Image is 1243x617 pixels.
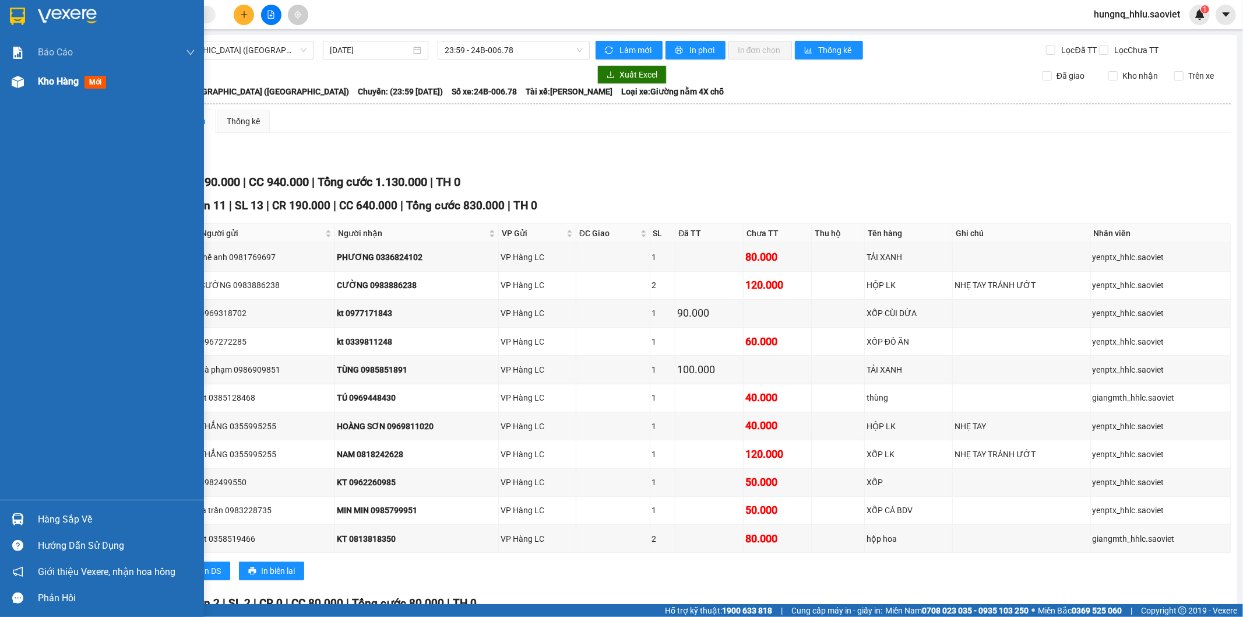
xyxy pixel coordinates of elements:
span: TH 0 [436,175,460,189]
div: XỐP [867,476,950,489]
span: SL 13 [235,199,263,212]
div: 1 [652,420,674,433]
span: Tổng cước 1.130.000 [318,175,427,189]
span: Lọc Đã TT [1057,44,1098,57]
span: SL 2 [228,597,251,610]
img: logo-vxr [10,8,25,25]
div: yenptx_hhlc.saoviet [1093,504,1228,517]
img: icon-new-feature [1195,9,1205,20]
span: printer [248,567,256,576]
div: 90.000 [677,305,741,321]
span: | [430,175,433,189]
span: hungnq_hhlu.saoviet [1084,7,1189,22]
div: TÙNG 0985851891 [337,363,497,376]
div: 60.000 [745,334,809,350]
span: TH 0 [453,597,477,610]
span: | [346,597,349,610]
div: yenptx_hhlc.saoviet [1093,476,1228,489]
span: | [508,199,510,212]
span: | [243,175,246,189]
div: VP Hàng LC [501,391,574,404]
span: | [781,604,783,617]
div: thùng [867,391,950,404]
div: HỘP LK [867,279,950,292]
div: 1 [652,251,674,264]
img: solution-icon [12,47,24,59]
button: aim [288,5,308,25]
div: yenptx_hhlc.saoviet [1093,448,1228,461]
span: Tài xế: [PERSON_NAME] [526,85,612,98]
span: caret-down [1221,9,1231,20]
button: file-add [261,5,281,25]
span: question-circle [12,540,23,551]
div: Hàng sắp về [38,511,195,528]
div: 50.000 [745,502,809,518]
div: giangmth_hhlc.saoviet [1093,391,1228,404]
span: Loại xe: Giường nằm 4X chỗ [621,85,724,98]
div: 120.000 [745,446,809,462]
span: CC 940.000 [249,175,309,189]
td: VP Hàng LC [499,328,576,356]
th: Đã TT [675,224,744,243]
div: CƯỜNG 0983886238 [200,279,333,292]
div: XỐP LK [867,448,950,461]
strong: 1900 633 818 [722,606,772,615]
td: VP Hàng LC [499,525,576,553]
span: | [253,597,256,610]
span: Miền Nam [885,604,1029,617]
span: Báo cáo [38,45,73,59]
span: In phơi [689,44,716,57]
div: VP Hàng LC [501,363,574,376]
span: ĐC Giao [579,227,638,240]
span: Người gửi [201,227,323,240]
td: VP Hàng LC [499,243,576,271]
span: message [12,593,23,604]
div: Phản hồi [38,590,195,607]
div: 80.000 [745,249,809,265]
div: THẮNG 0355995255 [200,420,333,433]
th: Nhân viên [1091,224,1231,243]
div: KT 0962260985 [337,476,497,489]
span: | [447,597,450,610]
span: notification [12,566,23,577]
button: printerIn DS [180,562,230,580]
div: VP Hàng LC [501,335,574,348]
span: Xuất Excel [619,68,657,81]
td: VP Hàng LC [499,469,576,497]
span: plus [240,10,248,19]
sup: 1 [1201,5,1209,13]
div: hà phạm 0986909851 [200,363,333,376]
td: VP Hàng LC [499,497,576,525]
div: yenptx_hhlc.saoviet [1093,420,1228,433]
button: In đơn chọn [728,41,792,59]
span: Người nhận [338,227,487,240]
span: In biên lai [261,565,295,577]
div: kt 0385128468 [200,391,333,404]
div: 120.000 [745,277,809,293]
div: VP Hàng LC [501,307,574,320]
div: 1 [652,476,674,489]
div: 1 [652,335,674,348]
div: 1 [652,307,674,320]
div: yenptx_hhlc.saoviet [1093,363,1228,376]
div: 1 [652,363,674,376]
div: kt 0977171843 [337,307,497,320]
span: | [266,199,269,212]
span: Kho nhận [1118,69,1163,82]
span: download [607,71,615,80]
span: | [223,597,226,610]
span: Tổng cước 830.000 [406,199,505,212]
span: VP Gửi [502,227,564,240]
div: NHẸ TAY TRÁNH ƯỚT [955,279,1089,292]
div: giangmth_hhlc.saoviet [1093,532,1228,545]
div: kt 0339811248 [337,335,497,348]
div: NHẸ TAY TRÁNH ƯỚT [955,448,1089,461]
button: printerIn phơi [665,41,726,59]
span: 1 [1203,5,1207,13]
span: mới [84,76,106,89]
div: 0982499550 [200,476,333,489]
span: CR 0 [259,597,283,610]
span: Tổng cước 80.000 [352,597,444,610]
span: Thống kê [819,44,854,57]
div: PHƯƠNG 0336824102 [337,251,497,264]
